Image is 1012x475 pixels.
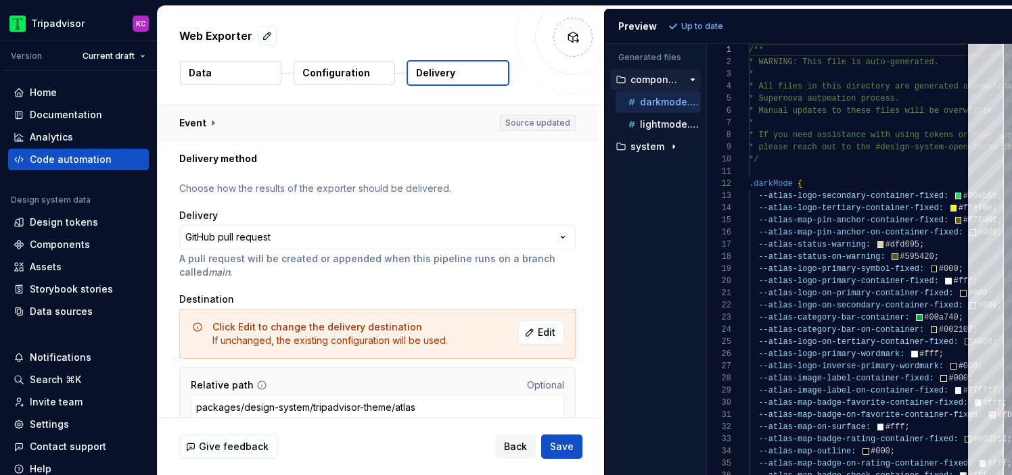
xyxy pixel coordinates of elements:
[208,266,230,278] i: main
[31,17,85,30] div: Tripadvisor
[9,16,26,32] img: 0ed0e8b8-9446-497d-bad0-376821b19aa5.png
[11,51,42,61] div: Version
[758,216,948,225] span: --atlas-map-pin-anchor-container-fixed:
[707,153,731,166] div: 10
[758,301,963,310] span: --atlas-logo-on-secondary-container-fixed:
[30,440,106,453] div: Contact support
[707,251,731,263] div: 18
[707,105,731,117] div: 6
[919,240,924,249] span: ;
[958,313,963,322] span: ;
[758,349,904,359] span: --atlas-logo-primary-wordmark:
[618,20,657,33] div: Preview
[8,436,149,457] button: Contact support
[798,179,802,189] span: {
[8,234,149,255] a: Components
[758,459,973,468] span: --atlas-map-badge-on-rating-container-fixed:
[871,447,890,456] span: #000
[758,398,968,407] span: --atlas-map-badge-favorite-container-fixed:
[630,141,664,152] p: system
[3,9,154,38] button: TripadvisorKC
[30,351,91,364] div: Notifications
[919,349,939,359] span: #fff
[8,104,149,126] a: Documentation
[30,305,93,318] div: Data sources
[630,74,683,85] p: component
[707,275,731,287] div: 20
[707,397,731,409] div: 30
[900,252,934,261] span: #595420
[707,117,731,129] div: 7
[30,282,113,296] div: Storybook stories
[616,95,701,109] button: darkmode.css
[958,361,977,371] span: #000
[758,422,871,432] span: --atlas-map-on-surface:
[758,203,944,213] span: --atlas-logo-tertiary-container-fixed:
[958,203,992,213] span: #ffef0e
[707,226,731,239] div: 16
[416,66,455,80] p: Delivery
[179,182,576,195] p: Choose how the results of the exporter should be delivered.
[30,418,69,431] div: Settings
[30,238,90,251] div: Components
[616,117,701,132] button: lightmode.css
[30,216,98,229] div: Design tokens
[963,191,996,201] span: #00eb5b
[958,264,963,274] span: ;
[495,434,536,459] button: Back
[707,44,731,56] div: 1
[30,108,102,122] div: Documentation
[749,130,988,140] span: * If you need assistance with using tokens or hav
[180,61,281,85] button: Data
[758,240,871,249] span: --atlas-status-warning:
[681,21,723,32] p: Up to date
[707,287,731,299] div: 21
[30,395,83,409] div: Invite team
[707,457,731,470] div: 35
[294,61,395,85] button: Configuration
[758,191,948,201] span: --atlas-logo-secondary-container-fixed:
[707,202,731,214] div: 14
[8,369,149,391] button: Search ⌘K
[707,409,731,421] div: 31
[8,278,149,300] a: Storybook stories
[938,349,943,359] span: ;
[758,447,856,456] span: --atlas-map-outline:
[749,82,988,91] span: * All files in this directory are generated autom
[504,440,527,453] span: Back
[610,139,701,154] button: system
[758,374,934,383] span: --atlas-image-label-container-fixed:
[212,320,448,347] div: If unchanged, the existing configuration will be used.
[758,313,909,322] span: --atlas-category-bar-container:
[527,379,564,391] span: Optional
[640,119,701,130] p: lightmode.css
[953,276,973,286] span: #fff
[904,422,909,432] span: ;
[885,422,904,432] span: #fff
[707,433,731,445] div: 33
[885,240,919,249] span: #dfd695
[212,321,422,332] span: Click Edit to change the delivery destination
[758,264,924,274] span: --atlas-logo-primary-symbol-fixed:
[8,82,149,103] a: Home
[749,57,939,67] span: * WARNING: This file is auto-generated.
[758,252,885,261] span: --atlas-status-on-warning:
[938,264,958,274] span: #000
[11,195,91,205] div: Design system data
[179,293,234,306] label: Destination
[30,86,57,99] div: Home
[8,391,149,413] a: Invite team
[8,211,149,233] a: Design tokens
[30,130,73,144] div: Analytics
[8,256,149,278] a: Assets
[707,56,731,68] div: 2
[30,260,62,274] div: Assets
[758,434,958,444] span: --atlas-map-badge-rating-container-fixed:
[8,301,149,322] a: Data sources
[707,348,731,360] div: 26
[707,336,731,348] div: 25
[938,325,972,334] span: #002107
[963,216,996,225] span: #676000
[407,60,509,86] button: Delivery
[758,410,982,420] span: --atlas-map-badge-on-favorite-container-fixed:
